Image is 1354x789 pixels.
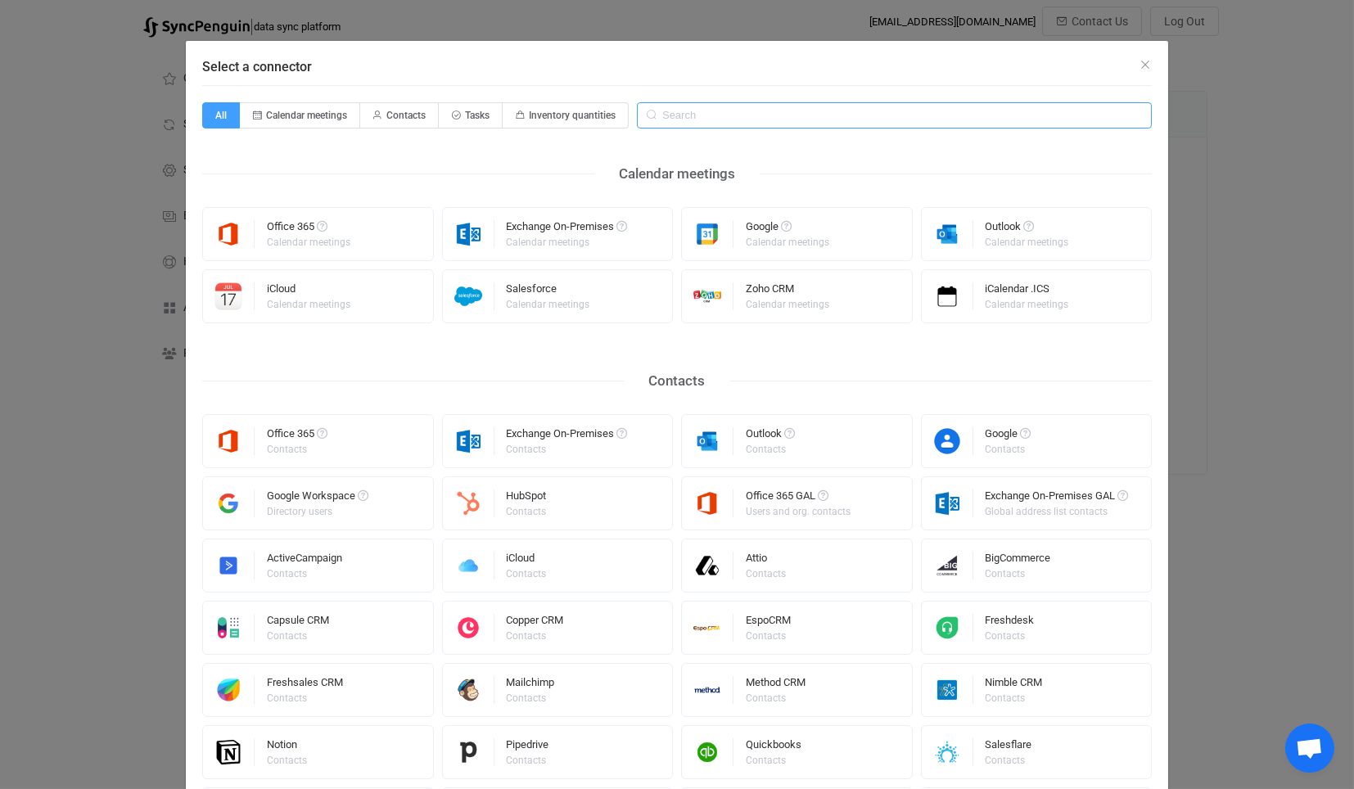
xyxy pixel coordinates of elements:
div: iCalendar .ICS [986,283,1072,300]
div: Contacts [746,755,799,765]
img: espo-crm.png [682,614,733,642]
div: Contacts [267,755,307,765]
img: zoho-crm.png [682,282,733,310]
div: Directory users [267,507,366,516]
div: ActiveCampaign [267,552,342,569]
div: Calendar meetings [507,237,625,247]
div: Quickbooks [746,739,801,755]
div: HubSpot [507,490,549,507]
div: Capsule CRM [267,615,329,631]
div: Contacts [746,693,803,703]
div: Attio [746,552,788,569]
input: Search [637,102,1152,128]
img: hubspot.png [443,489,494,517]
div: Contacts [267,631,327,641]
div: Exchange On-Premises GAL [986,490,1129,507]
img: google.png [682,220,733,248]
button: Close [1139,57,1152,73]
div: Pipedrive [507,739,549,755]
div: Calendar meetings [507,300,590,309]
div: Contacts [507,444,625,454]
img: notion.png [203,738,255,766]
img: google-contacts.png [922,427,973,455]
div: Mailchimp [507,677,555,693]
img: mailchimp.png [443,676,494,704]
div: Outlook [746,428,795,444]
img: outlook.png [682,427,733,455]
img: pipedrive.png [443,738,494,766]
img: freshdesk.png [922,614,973,642]
div: Office 365 GAL [746,490,853,507]
img: salesforce.png [443,282,494,310]
div: Contacts [267,693,341,703]
div: Freshdesk [986,615,1035,631]
div: Contacts [625,368,730,394]
img: freshworks.png [203,676,255,704]
img: exchange.png [922,489,973,517]
img: capsule.png [203,614,255,642]
img: methodcrm.png [682,676,733,704]
div: Nimble CRM [986,677,1043,693]
div: Calendar meetings [267,237,350,247]
div: Contacts [986,631,1032,641]
img: google-workspace.png [203,489,255,517]
div: iCloud [507,552,549,569]
div: Calendar meetings [594,161,760,187]
img: nimble.png [922,676,973,704]
img: icloud-calendar.png [203,282,255,310]
div: Contacts [746,631,788,641]
div: Google [986,428,1031,444]
div: Contacts [507,507,547,516]
span: Select a connector [202,59,312,74]
div: Method CRM [746,677,806,693]
div: Exchange On-Premises [507,221,628,237]
div: BigCommerce [986,552,1051,569]
div: Office 365 [267,221,353,237]
img: exchange.png [443,427,494,455]
div: Contacts [746,444,792,454]
div: Copper CRM [507,615,564,631]
img: microsoft365.png [682,489,733,517]
div: Global address list contacts [986,507,1126,516]
div: Contacts [507,755,547,765]
div: Salesforce [507,283,593,300]
div: Contacts [986,755,1030,765]
div: Calendar meetings [746,237,829,247]
img: attio.png [682,552,733,579]
div: Contacts [267,444,325,454]
img: exchange.png [443,220,494,248]
img: salesflare.png [922,738,973,766]
div: Calendar meetings [267,300,350,309]
div: Freshsales CRM [267,677,343,693]
div: Calendar meetings [986,300,1069,309]
div: Contacts [986,569,1049,579]
div: Google [746,221,832,237]
div: Office 365 [267,428,327,444]
div: Contacts [507,693,553,703]
div: Contacts [507,631,562,641]
img: icalendar.png [922,282,973,310]
div: Open chat [1285,724,1334,773]
img: microsoft365.png [203,427,255,455]
div: EspoCRM [746,615,791,631]
div: Contacts [507,569,547,579]
div: Salesflare [986,739,1032,755]
div: Contacts [986,444,1029,454]
img: icloud.png [443,552,494,579]
img: quickbooks.png [682,738,733,766]
div: Exchange On-Premises [507,428,628,444]
div: iCloud [267,283,353,300]
div: Calendar meetings [986,237,1069,247]
div: Contacts [267,569,340,579]
div: Google Workspace [267,490,368,507]
img: outlook.png [922,220,973,248]
img: microsoft365.png [203,220,255,248]
div: Contacts [746,569,786,579]
img: copper.png [443,614,494,642]
img: activecampaign.png [203,552,255,579]
div: Notion [267,739,309,755]
div: Contacts [986,693,1040,703]
div: Zoho CRM [746,283,832,300]
div: Outlook [986,221,1072,237]
img: big-commerce.png [922,552,973,579]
